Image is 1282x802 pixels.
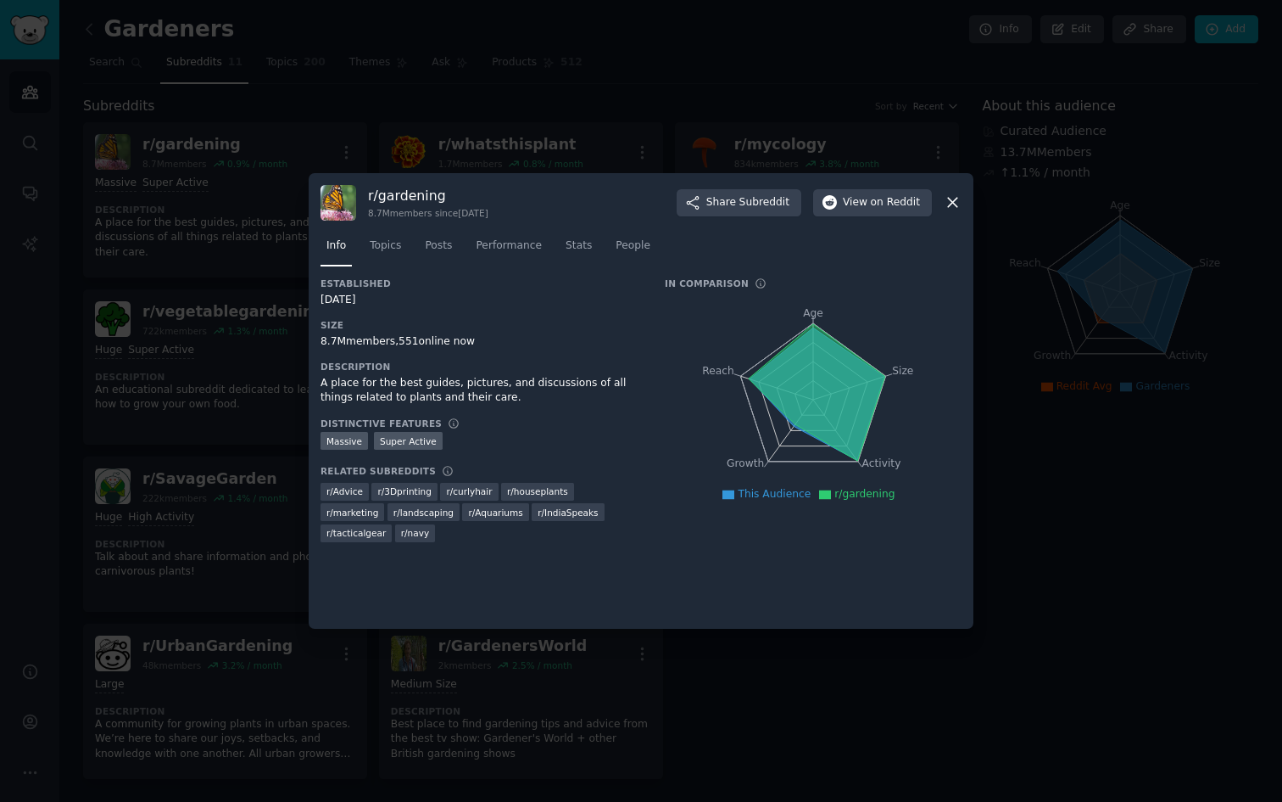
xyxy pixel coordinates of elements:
[813,189,932,216] button: Viewon Reddit
[326,238,346,254] span: Info
[803,307,823,319] tspan: Age
[320,319,641,331] h3: Size
[470,233,548,267] a: Performance
[320,376,641,406] div: A place for the best guides, pictures, and discussions of all things related to plants and their ...
[665,278,749,289] h3: In Comparison
[425,238,452,254] span: Posts
[326,527,386,539] span: r/ tacticalgear
[368,187,488,205] h3: r/ gardening
[702,364,734,376] tspan: Reach
[843,195,920,210] span: View
[326,485,363,497] span: r/ Advice
[871,195,920,210] span: on Reddit
[706,195,789,210] span: Share
[320,418,442,429] h3: Distinctive Features
[401,527,429,539] span: r/ navy
[616,238,650,254] span: People
[320,293,641,308] div: [DATE]
[677,189,801,216] button: ShareSubreddit
[739,195,789,210] span: Subreddit
[538,507,598,519] span: r/ IndiaSpeaks
[738,488,811,500] span: This Audience
[446,485,492,497] span: r/ curlyhair
[468,507,522,519] span: r/ Aquariums
[476,238,542,254] span: Performance
[560,233,598,267] a: Stats
[320,361,641,373] h3: Description
[320,334,641,350] div: 8.7M members, 551 online now
[507,485,568,497] span: r/ houseplants
[566,238,592,254] span: Stats
[374,432,443,450] div: Super Active
[862,457,901,469] tspan: Activity
[320,432,368,450] div: Massive
[368,207,488,219] div: 8.7M members since [DATE]
[377,485,432,497] span: r/ 3Dprinting
[610,233,656,267] a: People
[320,233,352,267] a: Info
[892,364,913,376] tspan: Size
[320,185,356,221] img: gardening
[393,507,454,519] span: r/ landscaping
[364,233,407,267] a: Topics
[320,278,641,289] h3: Established
[727,457,764,469] tspan: Growth
[320,465,436,477] h3: Related Subreddits
[326,507,378,519] span: r/ marketing
[419,233,458,267] a: Posts
[834,488,895,500] span: r/gardening
[370,238,401,254] span: Topics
